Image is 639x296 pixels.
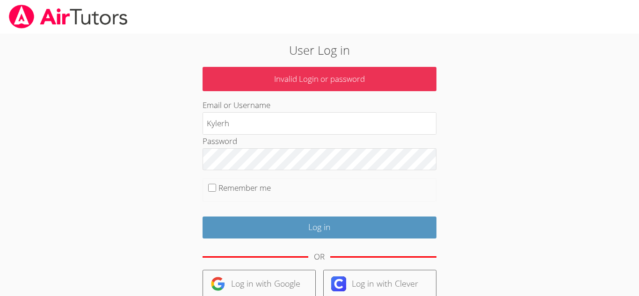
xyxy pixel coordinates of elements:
[8,5,129,29] img: airtutors_banner-c4298cdbf04f3fff15de1276eac7730deb9818008684d7c2e4769d2f7ddbe033.png
[203,67,436,92] p: Invalid Login or password
[203,136,237,146] label: Password
[147,41,492,59] h2: User Log in
[203,100,270,110] label: Email or Username
[314,250,325,264] div: OR
[211,276,225,291] img: google-logo-50288ca7cdecda66e5e0955fdab243c47b7ad437acaf1139b6f446037453330a.svg
[331,276,346,291] img: clever-logo-6eab21bc6e7a338710f1a6ff85c0baf02591cd810cc4098c63d3a4b26e2feb20.svg
[218,182,271,193] label: Remember me
[203,217,436,238] input: Log in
